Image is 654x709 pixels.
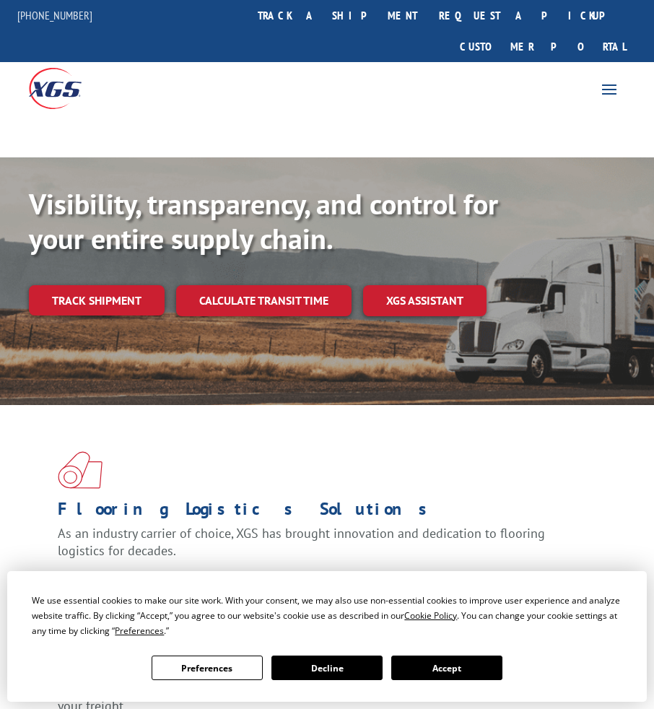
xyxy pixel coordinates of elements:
img: xgs-icon-total-supply-chain-intelligence-red [58,451,103,489]
button: Accept [391,656,502,680]
h1: Flooring Logistics Solutions [58,500,585,525]
a: Calculate transit time [176,285,352,316]
a: Customer Portal [449,31,637,62]
span: Preferences [115,625,164,637]
div: Cookie Consent Prompt [7,571,647,702]
div: We use essential cookies to make our site work. With your consent, we may also use non-essential ... [32,593,622,638]
a: Track shipment [29,285,165,316]
button: Preferences [152,656,263,680]
span: As an industry carrier of choice, XGS has brought innovation and dedication to flooring logistics... [58,525,545,559]
span: Cookie Policy [404,609,457,622]
b: Visibility, transparency, and control for your entire supply chain. [29,185,498,257]
a: XGS ASSISTANT [363,285,487,316]
button: Decline [271,656,383,680]
a: [PHONE_NUMBER] [17,8,92,22]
